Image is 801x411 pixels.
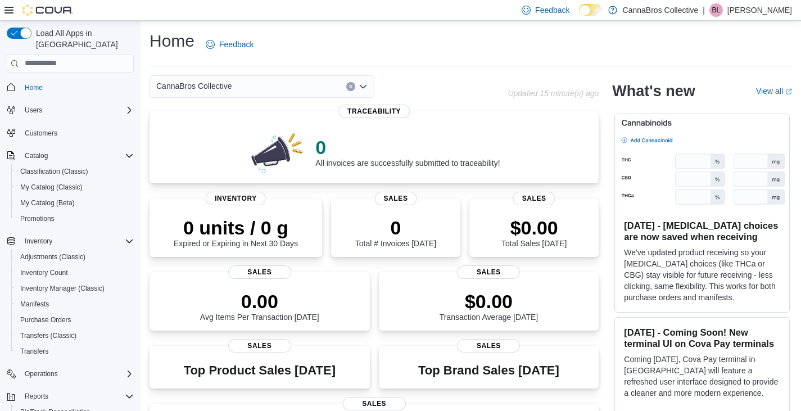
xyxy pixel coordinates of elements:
button: Inventory Manager (Classic) [11,281,138,296]
span: Transfers [20,347,48,356]
button: Home [2,79,138,96]
div: All invoices are successfully submitted to traceability! [315,136,500,168]
a: Feedback [201,33,258,56]
div: Bayden LaPiana [709,3,723,17]
h3: [DATE] - [MEDICAL_DATA] choices are now saved when receiving [624,220,780,242]
p: We've updated product receiving so your [MEDICAL_DATA] choices (like THCa or CBG) stay visible fo... [624,247,780,303]
h1: Home [150,30,194,52]
button: Catalog [20,149,52,162]
p: 0 [315,136,500,159]
span: Adjustments (Classic) [20,252,85,261]
span: Purchase Orders [20,315,71,324]
a: View allExternal link [756,87,792,96]
p: | [703,3,705,17]
button: My Catalog (Classic) [11,179,138,195]
span: Sales [228,339,291,353]
span: Inventory Manager (Classic) [16,282,134,295]
button: Promotions [11,211,138,227]
a: Inventory Manager (Classic) [16,282,109,295]
button: Users [2,102,138,118]
span: Sales [457,265,520,279]
span: Reports [25,392,48,401]
a: Purchase Orders [16,313,76,327]
button: Transfers [11,344,138,359]
span: CannaBros Collective [156,79,232,93]
span: Sales [228,265,291,279]
a: Manifests [16,297,53,311]
button: Transfers (Classic) [11,328,138,344]
button: Classification (Classic) [11,164,138,179]
span: Sales [343,397,406,410]
button: Inventory Count [11,265,138,281]
p: Updated 15 minute(s) ago [508,89,599,98]
button: Users [20,103,47,117]
span: Inventory Count [20,268,68,277]
a: My Catalog (Beta) [16,196,79,210]
span: Customers [20,126,134,140]
span: Sales [513,192,555,205]
span: Home [20,80,134,94]
span: Inventory Count [16,266,134,279]
p: 0.00 [200,290,319,313]
span: BL [712,3,721,17]
span: My Catalog (Classic) [20,183,83,192]
span: Manifests [20,300,49,309]
span: Operations [25,369,58,378]
button: Inventory [20,234,57,248]
span: Inventory [20,234,134,248]
svg: External link [785,88,792,95]
div: Expired or Expiring in Next 30 Days [174,216,298,248]
span: Home [25,83,43,92]
span: Catalog [20,149,134,162]
button: Operations [2,366,138,382]
span: Load All Apps in [GEOGRAPHIC_DATA] [31,28,134,50]
span: Catalog [25,151,48,160]
button: Open list of options [359,82,368,91]
span: Inventory [206,192,266,205]
span: My Catalog (Classic) [16,180,134,194]
span: Users [20,103,134,117]
span: Users [25,106,42,115]
span: Feedback [219,39,254,50]
span: Promotions [20,214,55,223]
span: Customers [25,129,57,138]
p: [PERSON_NAME] [727,3,792,17]
button: Reports [2,389,138,404]
p: $0.00 [501,216,567,239]
span: Feedback [535,4,569,16]
span: Inventory Manager (Classic) [20,284,105,293]
p: 0 [355,216,436,239]
button: My Catalog (Beta) [11,195,138,211]
a: Adjustments (Classic) [16,250,90,264]
button: Manifests [11,296,138,312]
button: Reports [20,390,53,403]
button: Clear input [346,82,355,91]
span: Operations [20,367,134,381]
span: Purchase Orders [16,313,134,327]
a: Transfers (Classic) [16,329,81,342]
h2: What's new [612,82,695,100]
span: Transfers (Classic) [16,329,134,342]
a: My Catalog (Classic) [16,180,87,194]
a: Customers [20,127,62,140]
img: 0 [248,129,307,174]
div: Avg Items Per Transaction [DATE] [200,290,319,322]
span: Promotions [16,212,134,225]
span: Classification (Classic) [20,167,88,176]
a: Classification (Classic) [16,165,93,178]
span: Reports [20,390,134,403]
button: Operations [20,367,62,381]
span: My Catalog (Beta) [20,198,75,207]
span: Manifests [16,297,134,311]
div: Transaction Average [DATE] [440,290,538,322]
img: Cova [22,4,73,16]
input: Dark Mode [579,4,603,16]
h3: Top Product Sales [DATE] [184,364,336,377]
p: Coming [DATE], Cova Pay terminal in [GEOGRAPHIC_DATA] will feature a refreshed user interface des... [624,354,780,399]
p: $0.00 [440,290,538,313]
a: Inventory Count [16,266,73,279]
div: Total Sales [DATE] [501,216,567,248]
span: Inventory [25,237,52,246]
div: Total # Invoices [DATE] [355,216,436,248]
